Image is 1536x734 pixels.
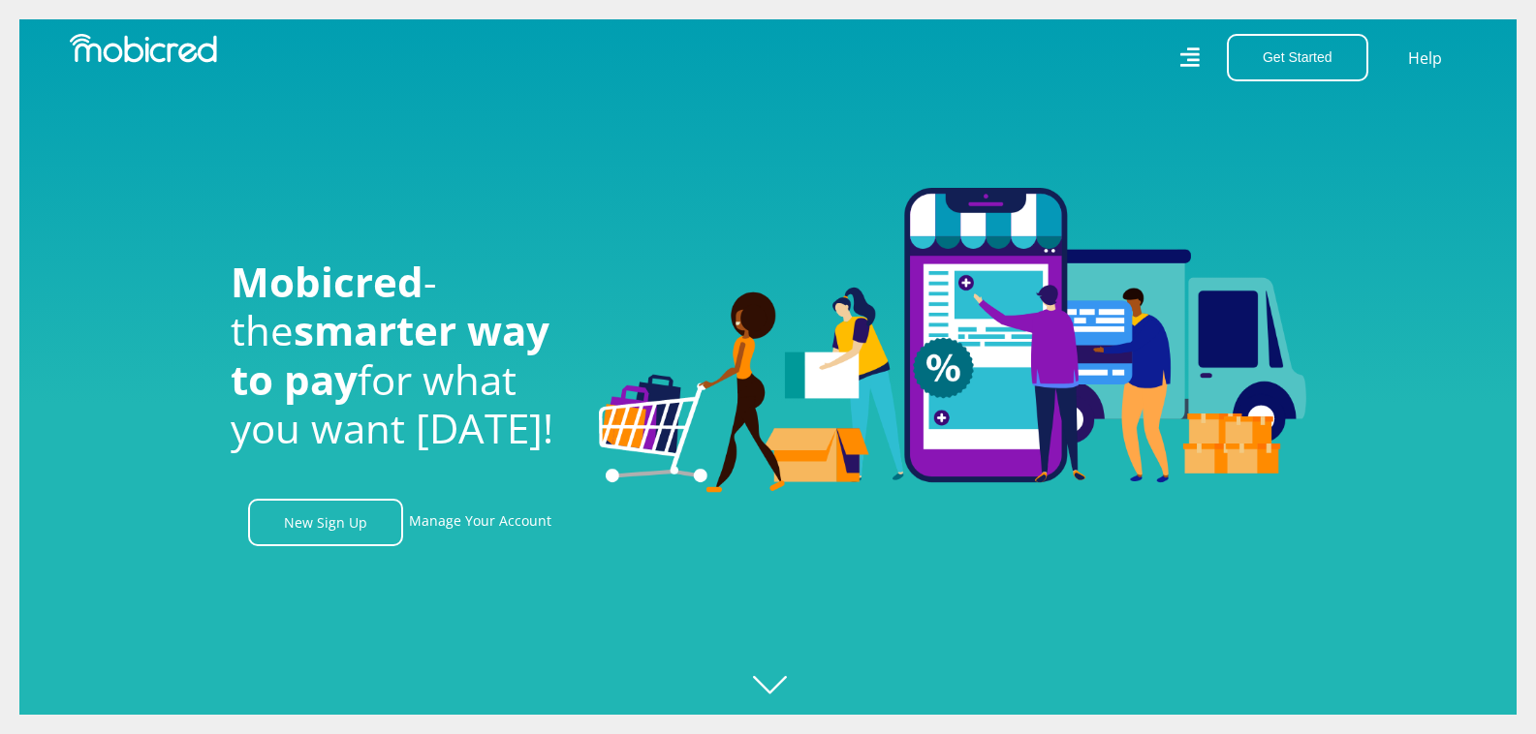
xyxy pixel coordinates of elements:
[231,258,570,453] h1: - the for what you want [DATE]!
[70,34,217,63] img: Mobicred
[248,499,403,546] a: New Sign Up
[231,302,549,406] span: smarter way to pay
[1407,46,1443,71] a: Help
[409,499,551,546] a: Manage Your Account
[1227,34,1368,81] button: Get Started
[599,188,1306,494] img: Welcome to Mobicred
[231,254,423,309] span: Mobicred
